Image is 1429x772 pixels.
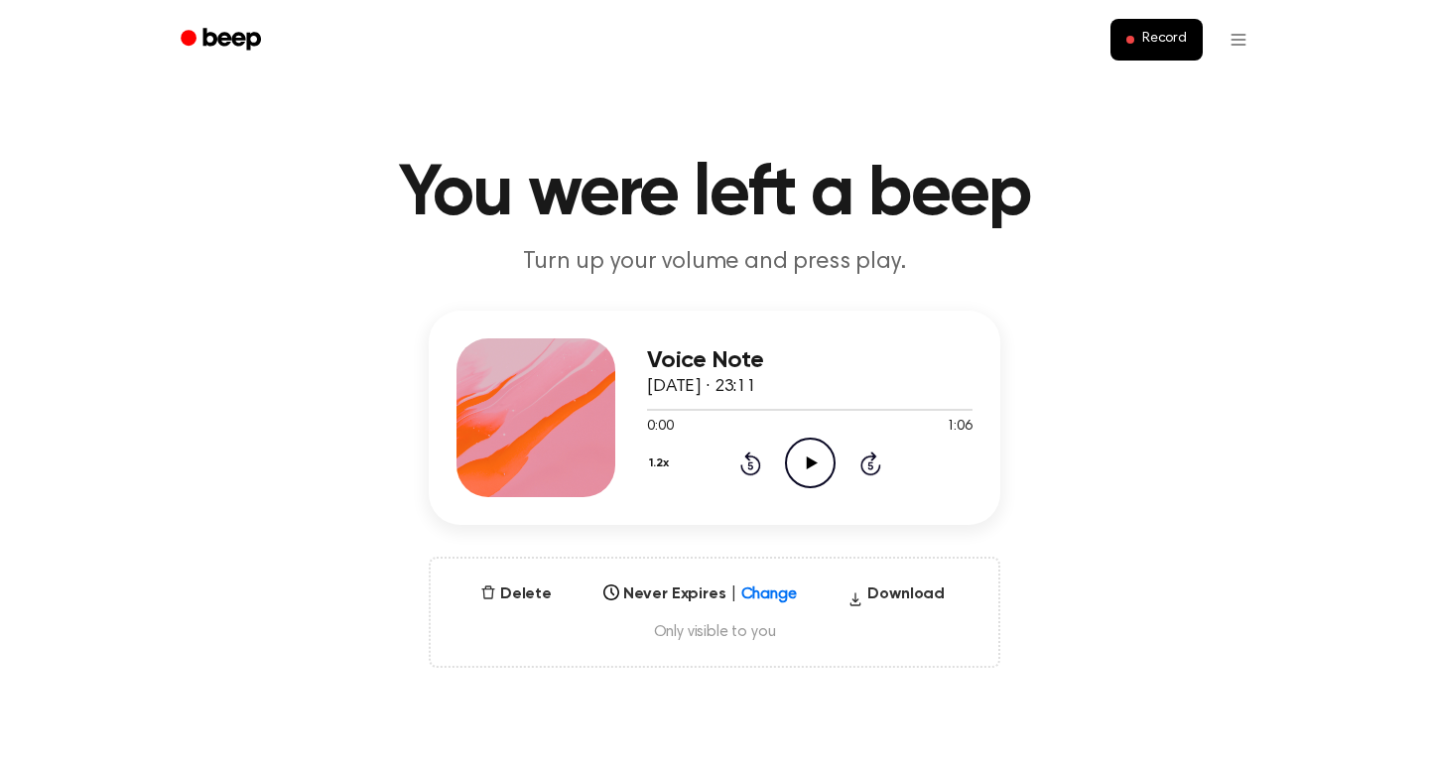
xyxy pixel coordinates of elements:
span: 1:06 [947,417,973,438]
button: 1.2x [647,447,676,480]
a: Beep [167,21,279,60]
span: 0:00 [647,417,673,438]
span: Only visible to you [455,622,974,642]
button: Download [840,582,953,614]
h3: Voice Note [647,347,973,374]
h1: You were left a beep [206,159,1223,230]
button: Record [1110,19,1203,61]
button: Open menu [1215,16,1262,64]
span: [DATE] · 23:11 [647,378,756,396]
span: Record [1142,31,1187,49]
button: Delete [472,582,560,606]
p: Turn up your volume and press play. [333,246,1096,279]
